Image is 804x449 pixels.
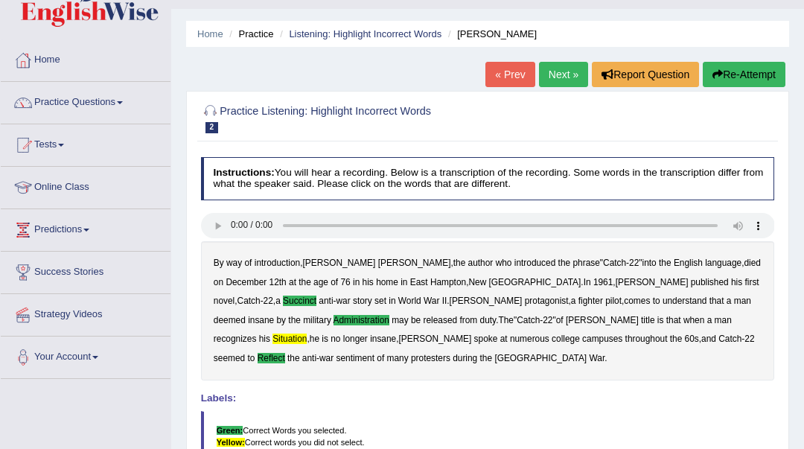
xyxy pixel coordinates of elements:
[703,62,785,87] button: Re-Attempt
[1,337,170,374] a: Your Account
[410,277,428,287] b: East
[370,334,396,344] b: insane
[197,28,223,39] a: Home
[744,334,754,344] b: 22
[593,277,613,287] b: 1961
[731,277,742,287] b: his
[1,124,170,162] a: Tests
[411,353,450,363] b: protesters
[552,334,580,344] b: college
[424,296,439,306] b: War
[566,315,639,325] b: [PERSON_NAME]
[718,334,741,344] b: Catch
[272,334,307,344] b: situation
[245,258,252,268] b: of
[217,438,245,447] b: Yellow:
[578,296,603,306] b: fighter
[387,353,409,363] b: many
[480,315,497,325] b: duty
[616,277,689,287] b: [PERSON_NAME]
[659,258,671,268] b: the
[1,39,170,77] a: Home
[494,353,587,363] b: [GEOGRAPHIC_DATA]
[625,334,668,344] b: throughout
[353,277,360,287] b: in
[642,258,657,268] b: into
[589,353,604,363] b: War
[459,315,477,325] b: from
[453,353,477,363] b: during
[299,277,311,287] b: the
[287,353,300,363] b: the
[214,353,245,363] b: seemed
[450,296,523,306] b: [PERSON_NAME]
[275,296,281,306] b: a
[584,277,591,287] b: In
[666,315,681,325] b: that
[378,258,451,268] b: [PERSON_NAME]
[340,277,350,287] b: 76
[705,258,741,268] b: language
[399,334,472,344] b: [PERSON_NAME]
[543,315,552,325] b: 22
[303,315,331,325] b: military
[331,334,340,344] b: no
[377,353,384,363] b: of
[331,277,338,287] b: of
[214,277,223,287] b: on
[685,334,699,344] b: 60s
[226,277,267,287] b: December
[539,62,588,87] a: Next »
[247,353,255,363] b: to
[510,334,549,344] b: numerous
[582,334,622,344] b: campuses
[269,277,287,287] b: 12th
[498,315,514,325] b: The
[641,315,655,325] b: title
[500,334,508,344] b: at
[288,315,301,325] b: the
[302,353,316,363] b: anti
[201,102,557,133] h2: Practice Listening: Highlight Incorrect Words
[237,296,261,306] b: Catch
[624,296,650,306] b: comes
[336,353,374,363] b: sentiment
[485,62,535,87] a: « Prev
[276,315,286,325] b: by
[226,258,242,268] b: way
[571,296,576,306] b: a
[603,258,626,268] b: Catch
[727,296,732,306] b: a
[389,296,395,306] b: in
[214,315,246,325] b: deemed
[701,334,716,344] b: and
[310,334,319,344] b: he
[653,296,660,306] b: to
[363,277,374,287] b: his
[468,277,486,287] b: New
[592,62,699,87] button: Report Question
[442,296,447,306] b: II
[319,353,334,363] b: war
[444,27,537,41] li: [PERSON_NAME]
[217,426,243,435] b: Green:
[489,277,581,287] b: [GEOGRAPHIC_DATA]
[1,294,170,331] a: Strategy Videos
[629,258,639,268] b: 22
[214,296,234,306] b: novel
[715,315,732,325] b: man
[334,315,389,325] b: administration
[353,296,372,306] b: story
[572,258,599,268] b: phrase
[707,315,712,325] b: a
[480,353,493,363] b: the
[258,353,285,363] b: reflect
[514,258,556,268] b: introduced
[401,277,407,287] b: in
[605,296,622,306] b: pilot
[670,334,683,344] b: the
[336,296,351,306] b: war
[453,258,466,268] b: the
[214,334,257,344] b: recognizes
[201,241,775,380] div: , , " - " , , . , , - , - . , , . " - " , , , - - .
